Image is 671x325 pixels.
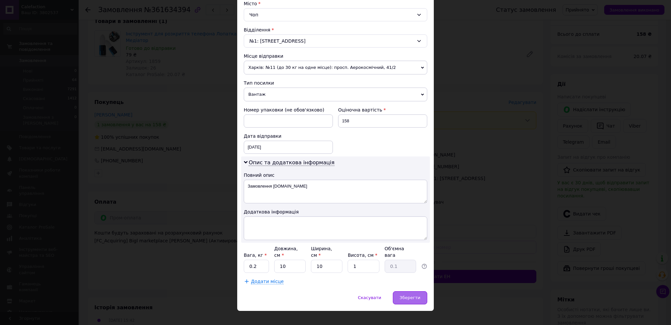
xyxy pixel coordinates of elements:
label: Ширина, см [311,246,332,258]
div: Оціночна вартість [338,107,427,113]
span: Зберегти [400,295,420,300]
div: Дата відправки [244,133,333,139]
label: Вага, кг [244,253,267,258]
span: Вантаж [244,88,427,101]
span: Додати місце [251,279,284,284]
label: Довжина, см [274,246,298,258]
span: Скасувати [358,295,381,300]
span: Харків: №11 (до 30 кг на одне місце): просп. Аерокосмічний, 41/2 [244,61,427,74]
div: Об'ємна вага [385,245,416,258]
div: Місто [244,0,427,7]
span: Опис та додаткова інформація [249,159,335,166]
span: Тип посилки [244,80,274,86]
div: №1: [STREET_ADDRESS] [244,34,427,48]
label: Висота, см [348,253,377,258]
div: Чоп [244,8,427,21]
div: Номер упаковки (не обов'язково) [244,107,333,113]
textarea: Замовлення [DOMAIN_NAME] [244,180,427,203]
div: Додаткова інформація [244,209,427,215]
div: Відділення [244,27,427,33]
span: Місце відправки [244,53,283,59]
div: Повний опис [244,172,427,178]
